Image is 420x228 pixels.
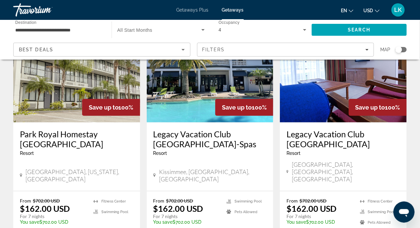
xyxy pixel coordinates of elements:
p: $702.00 USD [287,219,353,225]
span: Kissimmee, [GEOGRAPHIC_DATA], [GEOGRAPHIC_DATA] [159,168,267,183]
span: From [287,198,298,204]
span: USD [363,8,373,13]
div: 100% [82,99,140,116]
span: Pets Allowed [368,220,391,225]
span: Fitness Center [101,199,126,204]
span: $702.00 USD [33,198,60,204]
span: Map [381,45,391,54]
img: Legacy Vacation Club Orlando-Spas [147,17,274,122]
img: Legacy Vacation Club Lake Buena Vista [280,17,407,122]
a: Getaways Plus [177,7,209,13]
span: Best Deals [19,47,53,52]
span: Swimming Pool [368,210,395,214]
span: Swimming Pool [235,199,262,204]
span: Resort [153,151,167,156]
p: For 7 nights [153,213,220,219]
span: [GEOGRAPHIC_DATA], [GEOGRAPHIC_DATA], [GEOGRAPHIC_DATA] [292,161,400,183]
input: Select destination [15,26,103,34]
a: Park Royal Homestay [GEOGRAPHIC_DATA] [20,129,133,149]
a: Legacy Vacation Club [GEOGRAPHIC_DATA] [287,129,400,149]
iframe: Button to launch messaging window [394,202,415,223]
p: $162.00 USD [20,204,70,213]
span: Destination [15,20,36,24]
span: Filters [202,47,225,52]
span: Save up to [355,104,385,111]
span: Fitness Center [368,199,393,204]
p: For 7 nights [20,213,87,219]
button: User Menu [390,3,407,17]
span: $702.00 USD [299,198,327,204]
span: You save [287,219,306,225]
span: $702.00 USD [166,198,193,204]
a: Legacy Vacation Club [GEOGRAPHIC_DATA]-Spas [153,129,267,149]
p: For 7 nights [287,213,353,219]
p: $162.00 USD [153,204,203,213]
span: Occupancy [219,21,239,25]
span: Search [348,27,371,32]
span: All Start Months [117,27,152,33]
p: $702.00 USD [20,219,87,225]
mat-select: Sort by [19,46,185,54]
span: From [20,198,31,204]
span: Save up to [222,104,252,111]
p: $162.00 USD [287,204,337,213]
span: Swimming Pool [101,210,129,214]
span: [GEOGRAPHIC_DATA], [US_STATE], [GEOGRAPHIC_DATA] [26,168,133,183]
a: Getaways [222,7,244,13]
span: Resort [287,151,300,156]
div: 100% [215,99,273,116]
div: 100% [349,99,407,116]
span: Pets Allowed [235,210,257,214]
button: Change currency [363,6,380,15]
span: You save [153,219,173,225]
span: Resort [20,151,34,156]
span: From [153,198,165,204]
span: You save [20,219,39,225]
img: Park Royal Homestay Orlando [13,17,140,122]
button: Filters [197,43,374,57]
a: Travorium [13,1,79,19]
span: en [341,8,347,13]
span: Save up to [89,104,119,111]
span: LK [394,7,402,13]
button: Search [312,24,407,36]
span: 4 [219,27,221,32]
p: $702.00 USD [153,219,220,225]
button: Change language [341,6,353,15]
